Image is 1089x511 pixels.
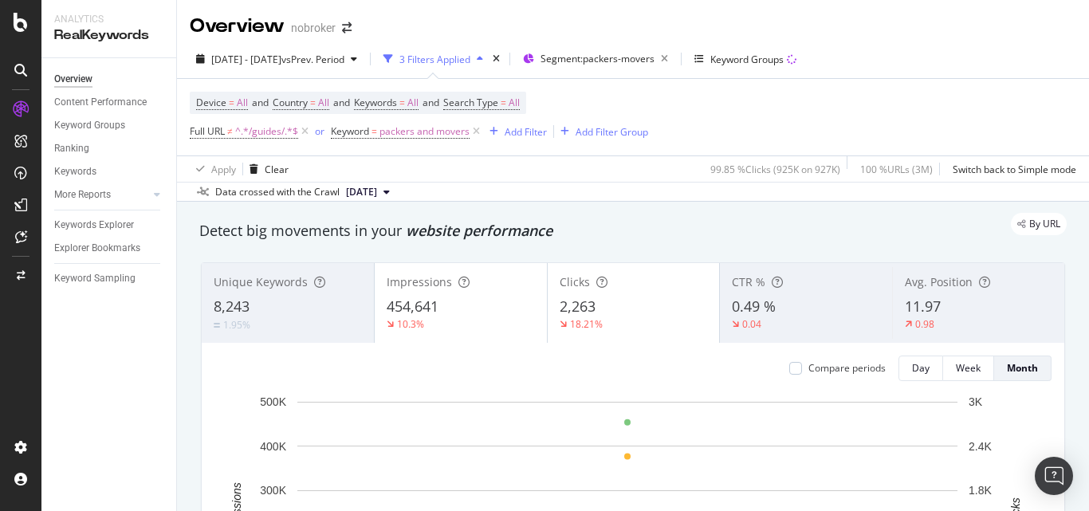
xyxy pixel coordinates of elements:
div: Week [956,361,981,375]
span: [DATE] - [DATE] [211,53,281,66]
div: Keyword Sampling [54,270,136,287]
div: legacy label [1011,213,1067,235]
div: Ranking [54,140,89,157]
div: Keyword Groups [54,117,125,134]
div: Explorer Bookmarks [54,240,140,257]
span: packers and movers [379,120,470,143]
span: vs Prev. Period [281,53,344,66]
div: times [489,51,503,67]
button: Add Filter [483,122,547,141]
a: Keywords [54,163,165,180]
div: Apply [211,163,236,176]
span: All [237,92,248,114]
div: Day [912,361,930,375]
span: = [399,96,405,109]
span: ≠ [227,124,233,138]
text: 300K [260,484,286,497]
button: [DATE] [340,183,396,202]
span: 0.49 % [732,297,776,316]
div: Overview [54,71,92,88]
a: Explorer Bookmarks [54,240,165,257]
span: 454,641 [387,297,438,316]
div: Keywords Explorer [54,217,134,234]
button: Clear [243,156,289,182]
button: or [315,124,324,139]
div: Data crossed with the Crawl [215,185,340,199]
div: 1.95% [223,318,250,332]
a: Ranking [54,140,165,157]
div: Clear [265,163,289,176]
span: Full URL [190,124,225,138]
div: arrow-right-arrow-left [342,22,352,33]
a: More Reports [54,187,149,203]
span: 2025 Aug. 4th [346,185,377,199]
button: Apply [190,156,236,182]
div: More Reports [54,187,111,203]
div: Add Filter Group [576,125,648,139]
span: Clicks [560,274,590,289]
text: 1.8K [969,484,992,497]
span: Impressions [387,274,452,289]
span: = [310,96,316,109]
text: 500K [260,395,286,408]
a: Keywords Explorer [54,217,165,234]
text: 400K [260,440,286,453]
div: Open Intercom Messenger [1035,457,1073,495]
span: 2,263 [560,297,596,316]
span: 11.97 [905,297,941,316]
span: By URL [1029,219,1060,229]
span: Device [196,96,226,109]
span: = [372,124,377,138]
span: Country [273,96,308,109]
div: Keywords [54,163,96,180]
button: 3 Filters Applied [377,46,489,72]
span: = [501,96,506,109]
div: 3 Filters Applied [399,53,470,66]
span: All [407,92,419,114]
span: Keyword [331,124,369,138]
div: Switch back to Simple mode [953,163,1076,176]
span: Segment: packers-movers [541,52,655,65]
button: Keyword Groups [688,46,803,72]
a: Content Performance [54,94,165,111]
div: or [315,124,324,138]
span: CTR % [732,274,765,289]
button: Switch back to Simple mode [946,156,1076,182]
div: 18.21% [570,317,603,331]
span: and [333,96,350,109]
button: [DATE] - [DATE]vsPrev. Period [190,46,364,72]
div: Analytics [54,13,163,26]
span: All [318,92,329,114]
div: Add Filter [505,125,547,139]
span: = [229,96,234,109]
span: ^.*/guides/.*$ [235,120,298,143]
span: Search Type [443,96,498,109]
div: 0.04 [742,317,761,331]
span: All [509,92,520,114]
button: Add Filter Group [554,122,648,141]
a: Keyword Sampling [54,270,165,287]
span: Unique Keywords [214,274,308,289]
span: Keywords [354,96,397,109]
text: 2.4K [969,440,992,453]
div: 10.3% [397,317,424,331]
span: 8,243 [214,297,250,316]
div: Month [1007,361,1038,375]
button: Week [943,356,994,381]
div: nobroker [291,20,336,36]
button: Day [898,356,943,381]
div: Content Performance [54,94,147,111]
div: 99.85 % Clicks ( 925K on 927K ) [710,163,840,176]
a: Keyword Groups [54,117,165,134]
a: Overview [54,71,165,88]
div: Keyword Groups [710,53,784,66]
div: RealKeywords [54,26,163,45]
button: Segment:packers-movers [517,46,674,72]
span: and [423,96,439,109]
img: Equal [214,323,220,328]
div: Compare periods [808,361,886,375]
div: Overview [190,13,285,40]
div: 0.98 [915,317,934,331]
div: 100 % URLs ( 3M ) [860,163,933,176]
span: and [252,96,269,109]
